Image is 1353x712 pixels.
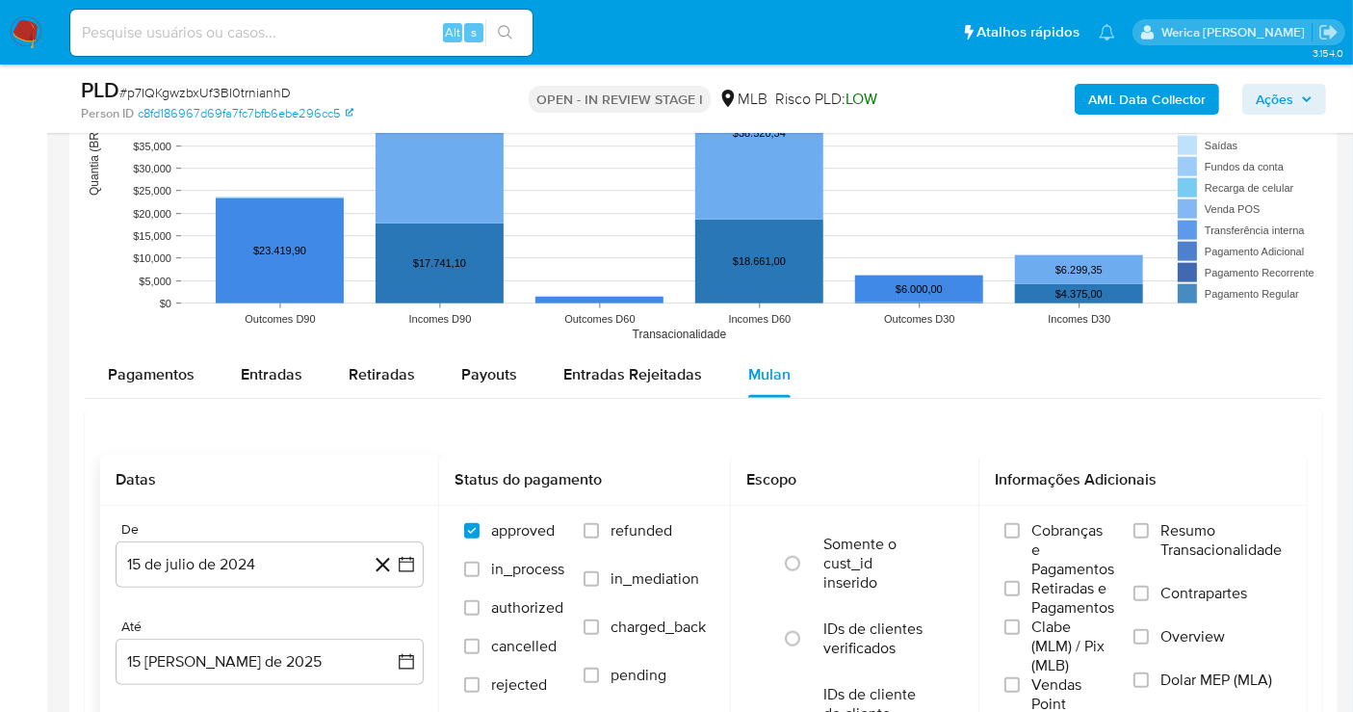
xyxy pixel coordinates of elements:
span: s [471,23,477,41]
button: search-icon [485,19,525,46]
a: c8fd186967d69fa7fc7bfb6ebe296cc5 [138,105,353,122]
b: PLD [81,74,119,105]
span: Alt [445,23,460,41]
span: LOW [846,88,877,110]
span: Risco PLD: [775,89,877,110]
button: AML Data Collector [1075,84,1219,115]
input: Pesquise usuários ou casos... [70,20,533,45]
span: Atalhos rápidos [976,22,1080,42]
span: 3.154.0 [1313,45,1343,61]
span: Ações [1256,84,1293,115]
b: Person ID [81,105,134,122]
b: AML Data Collector [1088,84,1206,115]
div: MLB [718,89,768,110]
button: Ações [1242,84,1326,115]
p: werica.jgaldencio@mercadolivre.com [1161,23,1312,41]
a: Notificações [1099,24,1115,40]
span: # p7IQKgwzbxUf3BI0trnianhD [119,83,291,102]
a: Sair [1318,22,1339,42]
p: OPEN - IN REVIEW STAGE I [529,86,711,113]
